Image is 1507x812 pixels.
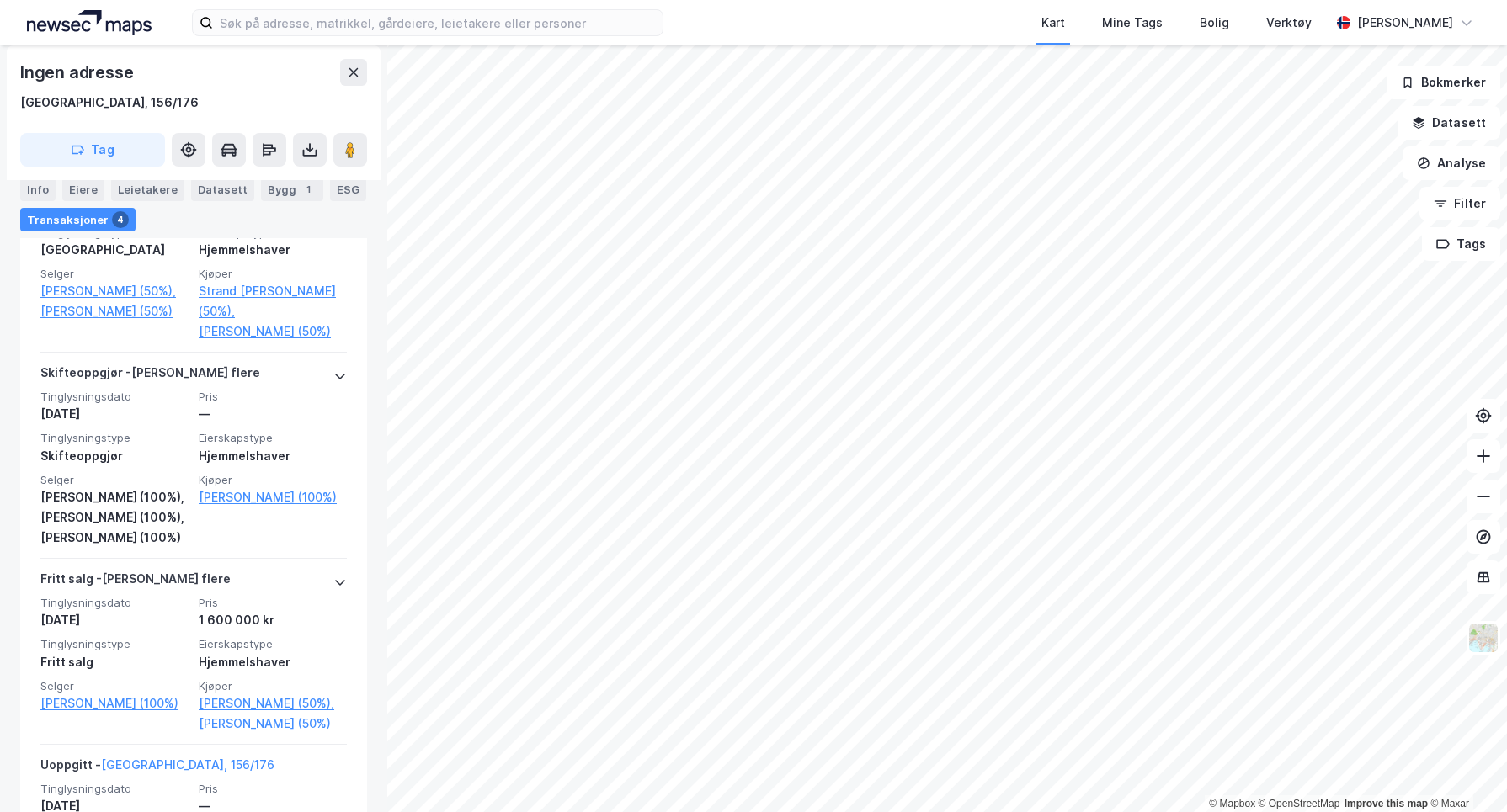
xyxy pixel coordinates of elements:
span: Pris [199,782,347,796]
div: Skifteoppgjør - [PERSON_NAME] flere [40,363,260,390]
a: [PERSON_NAME] (50%), [199,693,347,714]
a: [PERSON_NAME] (50%) [199,714,347,734]
span: Tinglysningsdato [40,782,189,796]
div: [GEOGRAPHIC_DATA], 156/176 [20,93,199,113]
span: Tinglysningstype [40,637,189,651]
img: Z [1467,622,1499,654]
span: Tinglysningsdato [40,596,189,610]
div: Hjemmelshaver [199,652,347,672]
span: Eierskapstype [199,637,347,651]
span: Kjøper [199,473,347,487]
div: Bolig [1200,13,1229,33]
div: [DATE] [40,610,189,630]
div: [PERSON_NAME] (100%) [40,528,189,548]
iframe: Chat Widget [1423,731,1507,812]
span: Selger [40,473,189,487]
div: Hjemmelshaver [199,240,347,260]
span: Selger [40,267,189,281]
div: Hjemmelshaver [199,446,347,466]
button: Datasett [1398,106,1500,140]
div: Mine Tags [1102,13,1163,33]
div: [DATE] [40,404,189,424]
span: Selger [40,679,189,693]
div: Fritt salg [40,652,189,672]
span: Kjøper [199,679,347,693]
div: [GEOGRAPHIC_DATA] [40,240,189,260]
a: Improve this map [1345,798,1428,809]
button: Tag [20,133,165,167]
span: Tinglysningsdato [40,390,189,404]
div: [PERSON_NAME] (100%), [40,487,189,507]
div: Verktøy [1266,13,1312,33]
a: [PERSON_NAME] (50%) [199,321,347,342]
a: [GEOGRAPHIC_DATA], 156/176 [101,757,274,772]
div: [PERSON_NAME] [1357,13,1453,33]
div: 1 [300,181,317,198]
div: — [199,404,347,424]
div: Leietakere [111,178,184,201]
a: Strand [PERSON_NAME] (50%), [199,281,347,321]
button: Filter [1419,187,1500,220]
button: Tags [1422,227,1500,261]
div: Uoppgitt - [40,755,274,782]
div: 1 600 000 kr [199,610,347,630]
a: [PERSON_NAME] (100%) [40,693,189,714]
span: Eierskapstype [199,431,347,445]
span: Pris [199,596,347,610]
div: Transaksjoner [20,208,136,231]
button: Bokmerker [1387,66,1500,99]
a: OpenStreetMap [1259,798,1340,809]
span: Tinglysningstype [40,431,189,445]
div: Kart [1041,13,1065,33]
img: logo.a4113a55bc3d86da70a041830d287a7e.svg [27,10,152,35]
div: Skifteoppgjør [40,446,189,466]
a: [PERSON_NAME] (100%) [199,487,347,507]
div: 4 [112,211,129,228]
span: Kjøper [199,267,347,281]
div: Info [20,178,56,201]
div: Datasett [191,178,254,201]
div: [PERSON_NAME] (100%), [40,507,189,528]
span: Pris [199,390,347,404]
div: Eiere [62,178,104,201]
a: Mapbox [1209,798,1255,809]
a: [PERSON_NAME] (50%) [40,301,189,321]
div: Fritt salg - [PERSON_NAME] flere [40,569,231,596]
input: Søk på adresse, matrikkel, gårdeiere, leietakere eller personer [213,10,663,35]
div: Bygg [261,178,323,201]
div: ESG [330,178,366,201]
a: [PERSON_NAME] (50%), [40,281,189,301]
button: Analyse [1403,146,1500,180]
div: Ingen adresse [20,59,136,86]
